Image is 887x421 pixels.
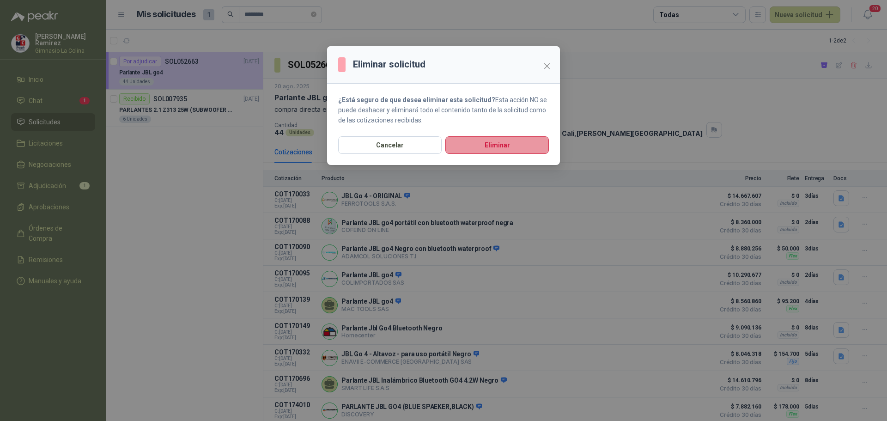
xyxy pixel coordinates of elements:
[543,62,551,70] span: close
[338,95,549,125] p: Esta acción NO se puede deshacer y eliminará todo el contenido tanto de la solicitud como de las ...
[338,96,495,104] strong: ¿Está seguro de que desea eliminar esta solicitud?
[445,136,549,154] button: Eliminar
[338,136,442,154] button: Cancelar
[353,57,425,72] h3: Eliminar solicitud
[540,59,554,73] button: Close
